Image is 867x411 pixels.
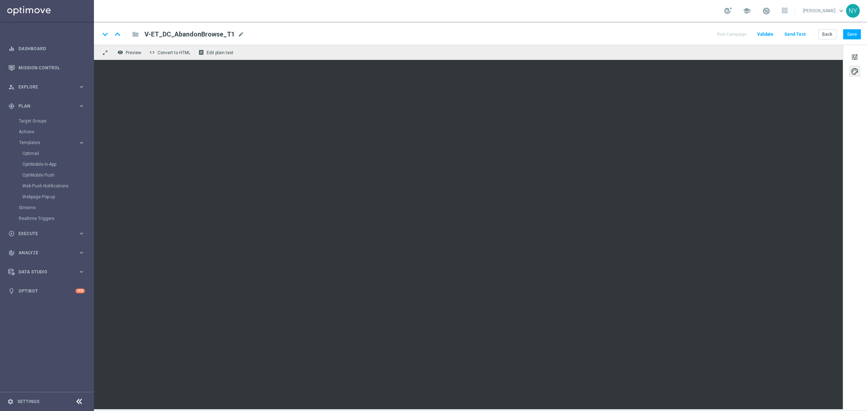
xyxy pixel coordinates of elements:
[117,49,123,55] i: remove_red_eye
[19,140,71,145] span: Templates
[207,50,233,55] span: Edit plain text
[8,250,78,256] div: Analyze
[19,116,93,126] div: Target Groups
[18,104,78,108] span: Plan
[19,140,78,145] div: Templates
[818,29,836,39] button: Back
[7,398,14,405] i: settings
[144,30,235,39] span: V-ET_DC_AbandonBrowse_T1
[8,103,15,109] i: gps_fixed
[78,103,85,109] i: keyboard_arrow_right
[147,48,194,57] button: code Convert to HTML
[8,269,85,275] button: Data Studio keyboard_arrow_right
[112,29,123,40] i: keyboard_arrow_up
[8,84,15,90] i: person_search
[116,48,144,57] button: remove_red_eye Preview
[198,49,204,55] i: receipt
[100,29,111,40] i: keyboard_arrow_down
[22,159,93,170] div: OptiMobile In-App
[76,289,85,293] div: +10
[78,83,85,90] i: keyboard_arrow_right
[846,4,860,18] div: NY
[783,30,807,39] button: Send Test
[22,181,93,191] div: Web Push Notifications
[8,230,15,237] i: play_circle_outline
[22,194,75,200] a: Webpage Pop-up
[22,191,93,202] div: Webpage Pop-up
[22,183,75,189] a: Web Push Notifications
[8,269,78,275] div: Data Studio
[843,29,861,39] button: Save
[849,65,860,77] button: palette
[19,202,93,213] div: Streams
[22,151,75,156] a: Optimail
[8,288,85,294] button: lightbulb Optibot +10
[8,65,85,71] button: Mission Control
[19,213,93,224] div: Realtime Triggers
[158,50,190,55] span: Convert to HTML
[18,85,78,89] span: Explore
[8,230,78,237] div: Execute
[238,31,244,38] span: mode_edit
[22,172,75,178] a: OptiMobile Push
[8,288,15,294] i: lightbulb
[22,170,93,181] div: OptiMobile Push
[18,281,76,300] a: Optibot
[849,51,860,62] button: tune
[19,205,75,211] a: Streams
[18,251,78,255] span: Analyze
[8,84,78,90] div: Explore
[78,268,85,275] i: keyboard_arrow_right
[19,137,93,202] div: Templates
[18,232,78,236] span: Execute
[22,161,75,167] a: OptiMobile In-App
[19,126,93,137] div: Actions
[757,32,773,37] span: Validate
[756,30,775,39] button: Validate
[18,39,85,58] a: Dashboard
[8,250,85,256] button: track_changes Analyze keyboard_arrow_right
[18,270,78,274] span: Data Studio
[19,118,75,124] a: Target Groups
[19,216,75,221] a: Realtime Triggers
[78,249,85,256] i: keyboard_arrow_right
[17,399,39,404] a: Settings
[8,250,15,256] i: track_changes
[802,5,846,16] a: [PERSON_NAME]keyboard_arrow_down
[8,231,85,237] button: play_circle_outline Execute keyboard_arrow_right
[197,48,237,57] button: receipt Edit plain text
[8,103,78,109] div: Plan
[8,281,85,300] div: Optibot
[743,7,751,15] span: school
[8,46,15,52] i: equalizer
[126,50,141,55] span: Preview
[8,39,85,58] div: Dashboard
[851,67,859,76] span: palette
[8,103,85,109] button: gps_fixed Plan keyboard_arrow_right
[851,52,859,62] span: tune
[8,46,85,52] button: equalizer Dashboard
[18,58,85,77] a: Mission Control
[19,140,85,146] button: Templates keyboard_arrow_right
[78,230,85,237] i: keyboard_arrow_right
[22,148,93,159] div: Optimail
[78,139,85,146] i: keyboard_arrow_right
[19,129,75,135] a: Actions
[8,84,85,90] button: person_search Explore keyboard_arrow_right
[8,58,85,77] div: Mission Control
[837,7,845,15] span: keyboard_arrow_down
[149,49,155,55] span: code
